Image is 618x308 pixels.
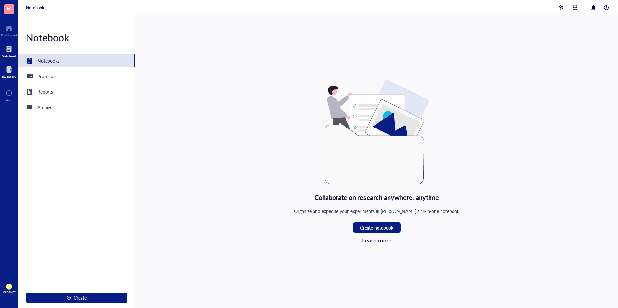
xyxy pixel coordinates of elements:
div: Account [3,290,16,293]
a: Reports [18,85,135,98]
div: Collaborate on research anywhere, anytime [314,192,439,202]
span: EN [7,285,11,288]
a: Inventory [2,64,16,78]
div: Notebooks [37,57,59,64]
div: Organize and expedite your experiments in [PERSON_NAME]'s all-in-one notebook [294,208,459,215]
img: Empty state [325,80,429,184]
a: Protocols [18,70,135,83]
a: Notebook [2,44,16,58]
span: Create [74,295,87,300]
button: Create [26,293,127,303]
div: Inventory [2,75,16,78]
a: Notebooks [18,54,135,67]
a: Dashboard [1,23,17,37]
a: Archive [18,101,135,114]
div: Archive [37,104,52,111]
div: Protocols [37,73,56,80]
span: M [7,4,12,12]
span: Create notebook [360,225,393,230]
div: Reports [37,88,53,95]
div: Notebook [2,54,16,58]
div: Add [6,98,12,102]
a: Learn more [362,238,391,244]
button: Create notebook [353,222,401,233]
div: Dashboard [1,33,17,37]
a: Notebook [26,5,44,11]
div: Notebook [18,31,135,44]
